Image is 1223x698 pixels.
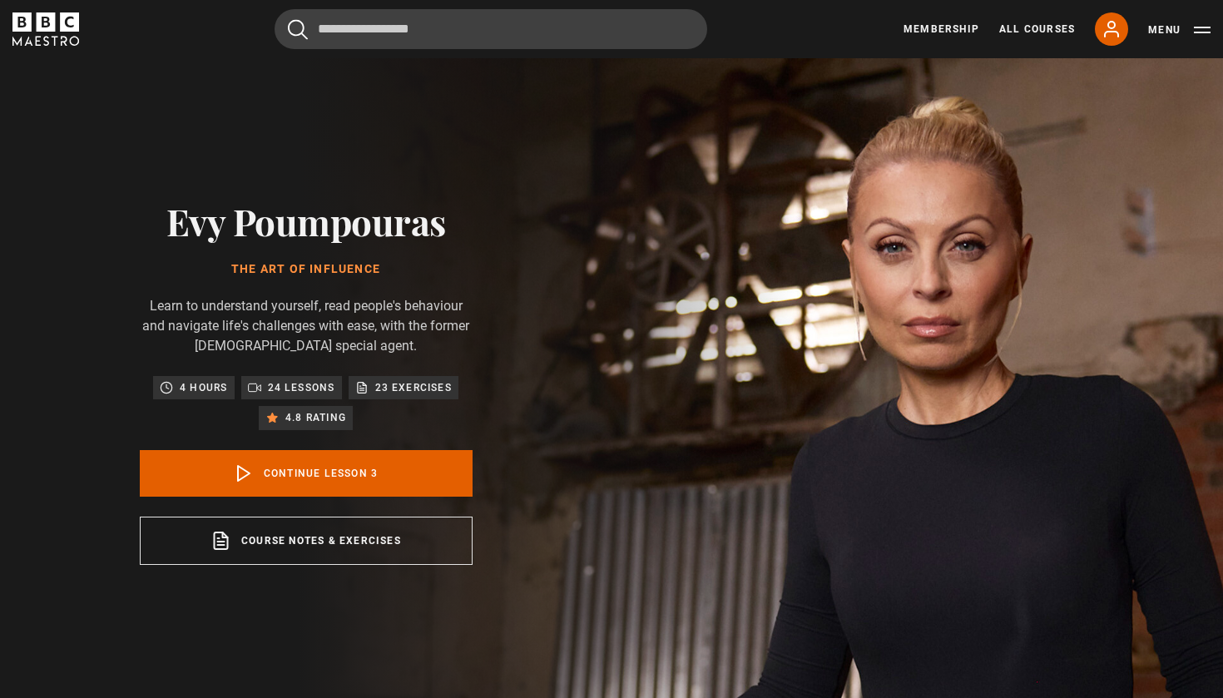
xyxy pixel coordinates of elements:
[140,450,473,497] a: Continue lesson 3
[268,379,335,396] p: 24 lessons
[999,22,1075,37] a: All Courses
[140,263,473,276] h1: The Art of Influence
[285,409,346,426] p: 4.8 rating
[180,379,227,396] p: 4 hours
[275,9,707,49] input: Search
[288,19,308,40] button: Submit the search query
[140,296,473,356] p: Learn to understand yourself, read people's behaviour and navigate life's challenges with ease, w...
[140,517,473,565] a: Course notes & exercises
[375,379,452,396] p: 23 exercises
[1148,22,1211,38] button: Toggle navigation
[140,200,473,242] h2: Evy Poumpouras
[12,12,79,46] svg: BBC Maestro
[904,22,979,37] a: Membership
